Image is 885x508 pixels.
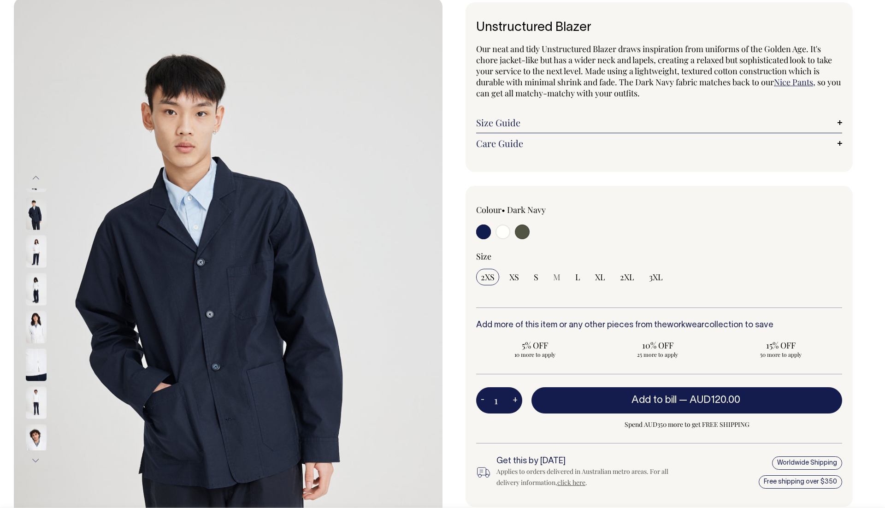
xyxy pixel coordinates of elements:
span: , so you can get all matchy-matchy with your outfits. [476,77,841,99]
div: Size [476,251,842,262]
img: dark-navy [26,197,47,230]
input: XL [590,269,610,285]
input: 15% OFF 50 more to apply [722,337,839,361]
button: - [476,391,489,410]
span: 10 more to apply [481,351,589,358]
a: Care Guide [476,138,842,149]
input: 5% OFF 10 more to apply [476,337,594,361]
span: M [553,272,560,283]
span: L [575,272,580,283]
span: XS [509,272,519,283]
input: 10% OFF 25 more to apply [599,337,717,361]
span: 50 more to apply [726,351,835,358]
h1: Unstructured Blazer [476,21,842,35]
span: 5% OFF [481,340,589,351]
span: S [534,272,538,283]
h6: Get this by [DATE] [496,457,676,466]
a: Nice Pants [774,77,813,88]
input: 2XL [615,269,639,285]
div: Colour [476,204,623,215]
input: M [549,269,565,285]
a: Size Guide [476,117,842,128]
label: Dark Navy [507,204,546,215]
button: + [508,391,522,410]
span: — [679,396,743,405]
img: off-white [26,235,47,267]
span: Spend AUD350 more to get FREE SHIPPING [531,419,842,430]
span: 15% OFF [726,340,835,351]
button: Add to bill —AUD120.00 [531,387,842,413]
button: Previous [29,168,43,189]
button: Next [29,450,43,471]
input: 2XS [476,269,499,285]
span: Our neat and tidy Unstructured Blazer draws inspiration from uniforms of the Golden Age. It's cho... [476,43,832,88]
span: 3XL [649,272,663,283]
span: XL [595,272,605,283]
div: Applies to orders delivered in Australian metro areas. For all delivery information, . [496,466,676,488]
input: 3XL [644,269,667,285]
img: off-white [26,273,47,305]
span: 2XS [481,272,495,283]
span: 2XL [620,272,634,283]
span: • [501,204,505,215]
a: workwear [667,321,704,329]
img: off-white [26,424,47,456]
img: off-white [26,311,47,343]
img: off-white [26,386,47,419]
input: XS [505,269,524,285]
input: L [571,269,585,285]
span: Add to bill [631,396,677,405]
span: 10% OFF [604,340,712,351]
a: click here [557,478,585,487]
span: AUD120.00 [690,396,740,405]
img: off-white [26,349,47,381]
h6: Add more of this item or any other pieces from the collection to save [476,321,842,330]
input: S [529,269,543,285]
span: 25 more to apply [604,351,712,358]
